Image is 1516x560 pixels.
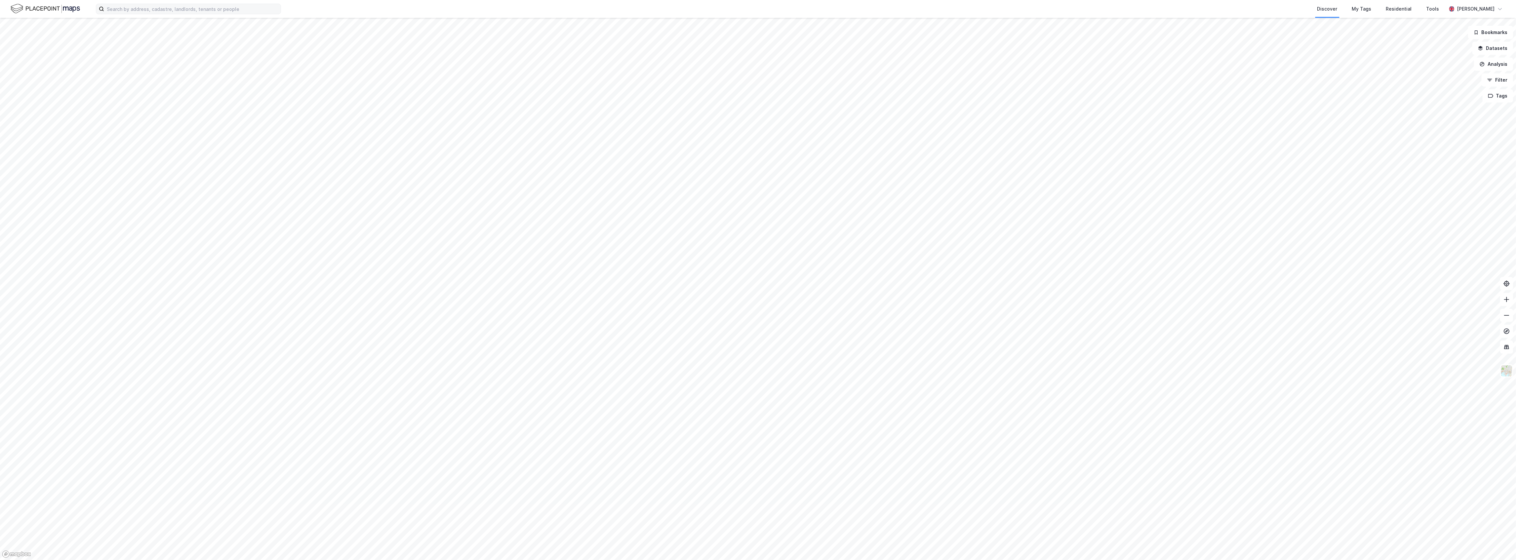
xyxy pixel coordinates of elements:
iframe: Chat Widget [1483,528,1516,560]
div: Tools [1426,5,1439,13]
div: [PERSON_NAME] [1457,5,1495,13]
img: logo.f888ab2527a4732fd821a326f86c7f29.svg [11,3,80,15]
input: Search by address, cadastre, landlords, tenants or people [104,4,281,14]
div: My Tags [1352,5,1372,13]
div: Discover [1317,5,1337,13]
div: Residential [1386,5,1412,13]
div: Kontrollprogram for chat [1483,528,1516,560]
